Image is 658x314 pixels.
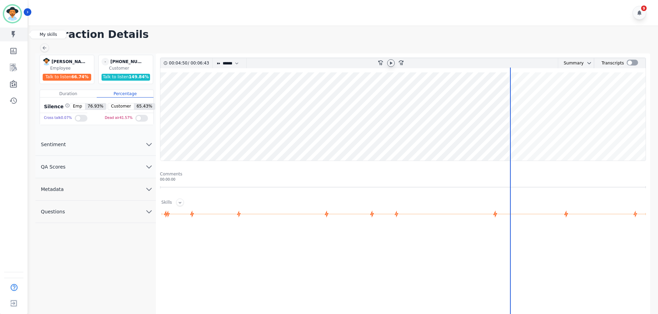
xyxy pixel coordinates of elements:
[35,186,69,193] span: Metadata
[71,74,88,79] span: 66.74 %
[189,58,208,68] div: 00:06:43
[160,171,646,177] div: Comments
[35,163,71,170] span: QA Scores
[35,156,156,178] button: QA Scores chevron down
[584,60,592,66] button: chevron down
[586,60,592,66] svg: chevron down
[110,58,145,65] div: [PHONE_NUMBER]
[43,74,92,81] div: Talk to listen
[35,208,71,215] span: Questions
[102,58,109,65] span: -
[44,113,72,123] div: Cross talk 0.07 %
[109,65,151,71] div: Customer
[134,103,155,110] span: 65.43 %
[105,113,133,123] div: Dead air 41.57 %
[40,90,97,98] div: Duration
[43,103,70,110] div: Silence
[85,103,106,110] span: 76.93 %
[4,6,21,22] img: Bordered avatar
[145,140,153,149] svg: chevron down
[145,163,153,171] svg: chevron down
[602,58,624,68] div: Transcripts
[35,178,156,201] button: Metadata chevron down
[102,74,150,81] div: Talk to listen
[40,28,651,41] h1: Interaction Details
[145,207,153,216] svg: chevron down
[52,58,86,65] div: [PERSON_NAME]
[145,185,153,193] svg: chevron down
[35,141,71,148] span: Sentiment
[50,65,93,71] div: Employee
[70,103,85,110] span: Emp
[108,103,134,110] span: Customer
[558,58,584,68] div: Summary
[169,58,211,68] div: /
[160,177,646,182] div: 00:00:00
[161,200,172,206] div: Skills
[169,58,188,68] div: 00:04:50
[129,74,149,79] span: 149.84 %
[97,90,153,98] div: Percentage
[641,6,647,11] div: 9
[35,201,156,223] button: Questions chevron down
[35,133,156,156] button: Sentiment chevron down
